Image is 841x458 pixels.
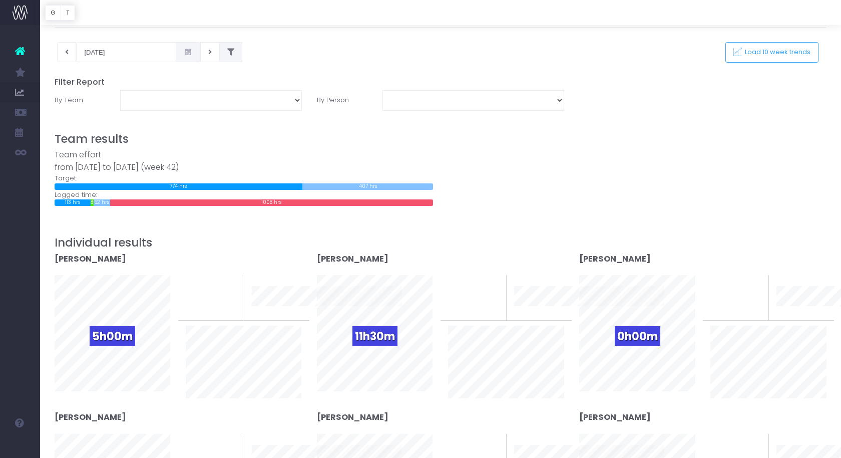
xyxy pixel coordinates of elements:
label: By Person [309,90,375,110]
span: 10 week trend [776,309,821,319]
strong: [PERSON_NAME] [579,253,651,265]
span: To last week [448,292,489,302]
div: 407 hrs [302,183,433,190]
span: 0% [744,275,761,292]
span: 5h00m [90,326,135,346]
div: 52 hrs [94,199,110,206]
span: 0% [482,434,499,450]
label: By Team [47,90,113,110]
div: 774 hrs [55,183,303,190]
span: 0h00m [615,326,660,346]
button: Load 10 week trends [725,42,818,63]
span: To last week [710,292,751,302]
span: 11h30m [352,326,397,346]
img: images/default_profile_image.png [13,438,28,453]
span: 0% [744,434,761,450]
span: 0% [220,275,236,292]
strong: [PERSON_NAME] [55,253,126,265]
strong: [PERSON_NAME] [317,411,388,423]
button: T [61,5,75,21]
h5: Filter Report [55,77,827,87]
span: 10 week trend [514,309,559,319]
span: 0% [482,275,499,292]
div: 113 hrs [55,199,91,206]
div: Team effort from [DATE] to [DATE] (week 42) [55,149,433,173]
div: Vertical button group [45,5,75,21]
button: G [45,5,61,21]
div: 8 hrs [91,199,93,206]
h3: Team results [55,132,827,146]
span: To last week [186,292,227,302]
span: 10 week trend [252,309,297,319]
strong: [PERSON_NAME] [317,253,388,265]
strong: [PERSON_NAME] [579,411,651,423]
div: Target: Logged time: [47,149,441,206]
h3: Individual results [55,236,827,250]
div: 1008 hrs [110,199,433,206]
span: 0% [220,434,236,450]
span: Load 10 week trends [742,48,811,57]
strong: [PERSON_NAME] [55,411,126,423]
